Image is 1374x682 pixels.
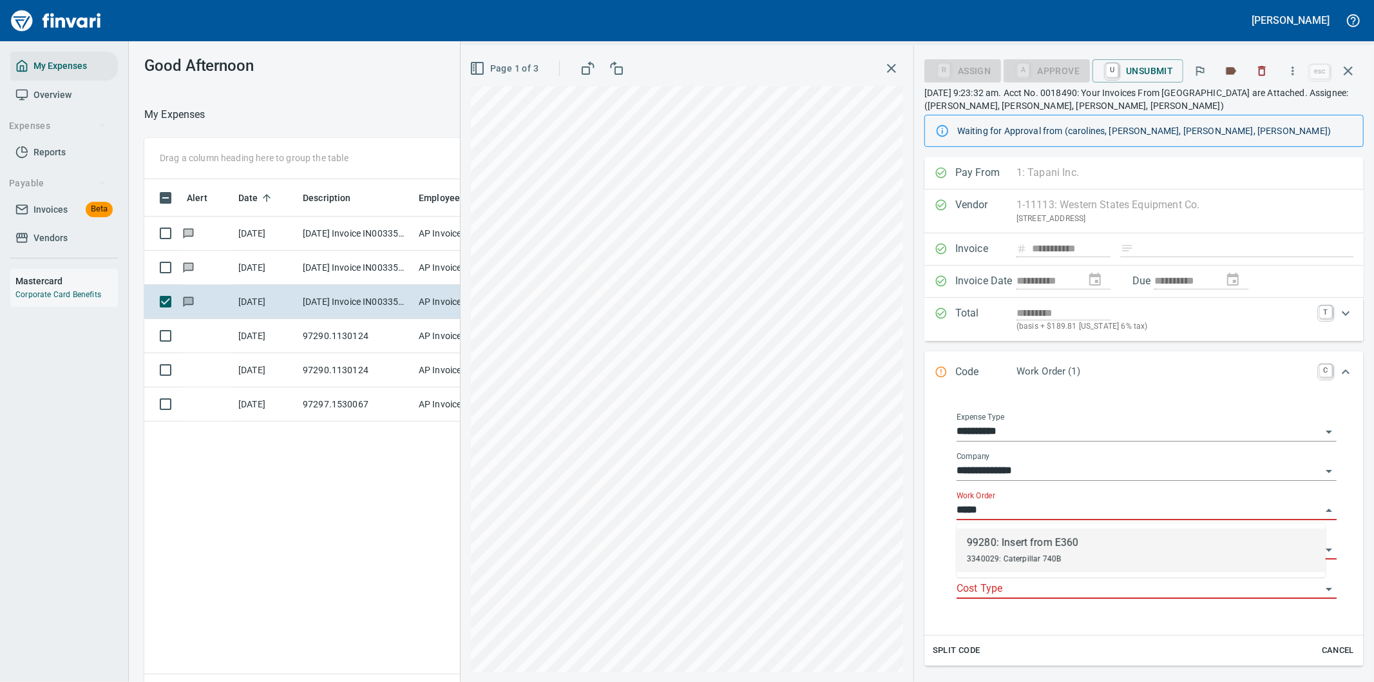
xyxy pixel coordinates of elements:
[419,190,477,206] span: Employee
[1320,580,1338,598] button: Open
[1016,320,1312,333] p: (basis + $189.81 [US_STATE] 6% tax)
[414,217,510,251] td: AP Invoices
[298,217,414,251] td: [DATE] Invoice IN003352444 from [GEOGRAPHIC_DATA] Equipment Co. (1-11113)
[1004,64,1090,75] div: Work Order required
[924,298,1364,341] div: Expand
[33,58,87,74] span: My Expenses
[160,151,348,164] p: Drag a column heading here to group the table
[144,107,205,122] p: My Expenses
[298,387,414,422] td: 97297.1530067
[1307,55,1364,86] span: Close invoice
[957,119,1353,142] div: Waiting for Approval from (carolines, [PERSON_NAME], [PERSON_NAME], [PERSON_NAME])
[1320,541,1338,559] button: Open
[144,57,421,75] h3: Good Afternoon
[33,144,66,161] span: Reports
[967,535,1078,550] div: 99280: Insert from E360
[33,87,72,103] span: Overview
[924,351,1364,394] div: Expand
[1321,643,1355,658] span: Cancel
[298,251,414,285] td: [DATE] Invoice IN003351829 from [GEOGRAPHIC_DATA] Equipment Co. (1-11113)
[238,190,275,206] span: Date
[187,190,207,206] span: Alert
[33,202,68,218] span: Invoices
[144,107,205,122] nav: breadcrumb
[1320,502,1338,520] button: Close
[957,453,990,460] label: Company
[233,319,298,353] td: [DATE]
[182,297,195,306] span: Has messages
[967,554,1061,563] span: 3340029: Caterpillar 740B
[414,285,510,319] td: AP Invoices
[233,217,298,251] td: [DATE]
[924,394,1364,666] div: Expand
[15,290,101,299] a: Corporate Card Benefits
[1252,14,1330,27] h5: [PERSON_NAME]
[233,285,298,319] td: [DATE]
[10,81,118,110] a: Overview
[298,285,414,319] td: [DATE] Invoice IN003351831 from [GEOGRAPHIC_DATA] Equipment Co. (1-11113)
[10,195,118,224] a: InvoicesBeta
[33,230,68,246] span: Vendors
[1319,306,1332,318] a: T
[182,263,195,271] span: Has messages
[86,202,113,217] span: Beta
[414,319,510,353] td: AP Invoices
[4,114,111,138] button: Expenses
[233,387,298,422] td: [DATE]
[930,641,984,661] button: Split Code
[10,224,118,253] a: Vendors
[233,251,298,285] td: [DATE]
[4,171,111,195] button: Payable
[955,306,1016,333] p: Total
[238,190,258,206] span: Date
[1103,60,1173,82] span: Unsubmit
[298,319,414,353] td: 97290.1130124
[1317,641,1359,661] button: Cancel
[1186,57,1214,85] button: Flag
[1093,59,1183,83] button: UUnsubmit
[924,64,1001,75] div: Assign
[1320,423,1338,441] button: Open
[9,175,106,191] span: Payable
[1320,462,1338,480] button: Open
[1279,57,1307,85] button: More
[957,413,1004,421] label: Expense Type
[8,5,104,36] img: Finvari
[187,190,224,206] span: Alert
[414,353,510,387] td: AP Invoices
[233,353,298,387] td: [DATE]
[1310,64,1330,79] a: esc
[924,86,1364,112] p: [DATE] 9:23:32 am. Acct No. 0018490: Your Invoices From [GEOGRAPHIC_DATA] are Attached. Assignee:...
[1249,10,1333,30] button: [PERSON_NAME]
[419,190,460,206] span: Employee
[933,643,980,658] span: Split Code
[1319,364,1332,377] a: C
[9,118,106,134] span: Expenses
[10,138,118,167] a: Reports
[957,492,995,500] label: Work Order
[1016,364,1312,379] p: Work Order (1)
[182,229,195,237] span: Has messages
[303,190,351,206] span: Description
[10,52,118,81] a: My Expenses
[955,364,1016,381] p: Code
[1248,57,1276,85] button: Discard
[303,190,368,206] span: Description
[414,387,510,422] td: AP Invoices
[414,251,510,285] td: AP Invoices
[1217,57,1245,85] button: Labels
[298,353,414,387] td: 97290.1130124
[467,57,544,81] button: Page 1 of 3
[15,274,118,288] h6: Mastercard
[1106,63,1118,77] a: U
[472,61,539,77] span: Page 1 of 3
